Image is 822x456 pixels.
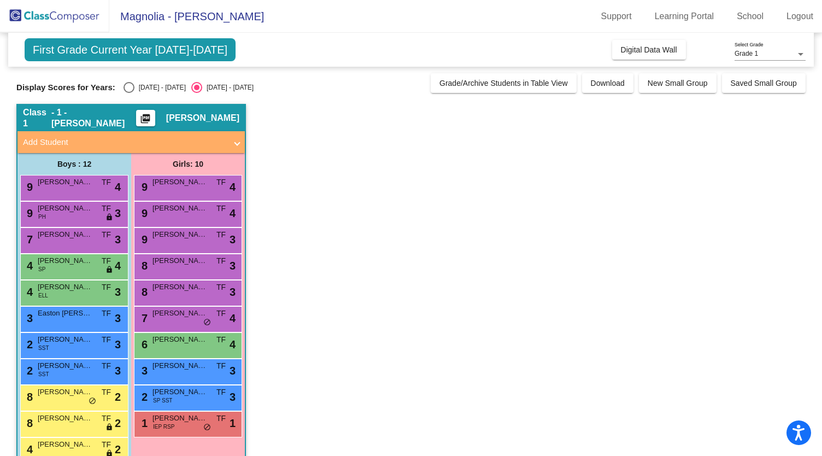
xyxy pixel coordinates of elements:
[439,79,568,87] span: Grade/Archive Students in Table View
[139,233,148,245] span: 9
[203,423,211,432] span: do_not_disturb_alt
[216,360,226,372] span: TF
[202,83,254,92] div: [DATE] - [DATE]
[105,266,113,274] span: lock
[152,360,207,371] span: [PERSON_NAME]
[139,113,152,128] mat-icon: picture_as_pdf
[102,334,111,346] span: TF
[24,286,33,298] span: 4
[203,318,211,327] span: do_not_disturb_alt
[102,177,111,188] span: TF
[115,389,121,405] span: 2
[139,207,148,219] span: 9
[230,258,236,274] span: 3
[728,8,772,25] a: School
[152,413,207,424] span: [PERSON_NAME]
[139,338,148,350] span: 6
[153,423,174,431] span: IEP RSP
[592,8,641,25] a: Support
[102,229,111,241] span: TF
[139,391,148,403] span: 2
[89,397,96,406] span: do_not_disturb_alt
[621,45,677,54] span: Digital Data Wall
[38,177,92,188] span: [PERSON_NAME] [PERSON_NAME]
[722,73,806,93] button: Saved Small Group
[152,203,207,214] span: [PERSON_NAME]
[16,83,115,92] span: Display Scores for Years:
[230,336,236,353] span: 4
[735,50,758,57] span: Grade 1
[612,40,686,60] button: Digital Data Wall
[24,181,33,193] span: 9
[24,260,33,272] span: 4
[115,205,121,221] span: 3
[131,153,245,175] div: Girls: 10
[38,360,92,371] span: [PERSON_NAME]
[102,255,111,267] span: TF
[152,308,207,319] span: [PERSON_NAME] [PERSON_NAME]
[134,83,186,92] div: [DATE] - [DATE]
[153,396,172,405] span: SP SST
[38,334,92,345] span: [PERSON_NAME]
[152,334,207,345] span: [PERSON_NAME]
[230,179,236,195] span: 4
[152,387,207,397] span: [PERSON_NAME]
[115,231,121,248] span: 3
[591,79,625,87] span: Download
[38,308,92,319] span: Easton [PERSON_NAME]
[230,389,236,405] span: 3
[216,203,226,214] span: TF
[38,291,48,300] span: ELL
[646,8,723,25] a: Learning Portal
[38,203,92,214] span: [PERSON_NAME]
[38,255,92,266] span: [PERSON_NAME]
[216,177,226,188] span: TF
[139,181,148,193] span: 9
[216,282,226,293] span: TF
[24,233,33,245] span: 7
[38,370,49,378] span: SST
[139,417,148,429] span: 1
[115,284,121,300] span: 3
[105,423,113,432] span: lock
[166,113,239,124] span: [PERSON_NAME]
[216,334,226,346] span: TF
[152,282,207,293] span: [PERSON_NAME]
[102,439,111,451] span: TF
[38,387,92,397] span: [PERSON_NAME]
[216,308,226,319] span: TF
[731,79,797,87] span: Saved Small Group
[38,413,92,424] span: [PERSON_NAME]
[24,312,33,324] span: 3
[216,413,226,424] span: TF
[431,73,577,93] button: Grade/Archive Students in Table View
[38,213,46,221] span: PH
[102,413,111,424] span: TF
[124,82,254,93] mat-radio-group: Select an option
[38,439,92,450] span: [PERSON_NAME]
[102,387,111,398] span: TF
[139,365,148,377] span: 3
[216,255,226,267] span: TF
[115,336,121,353] span: 3
[24,391,33,403] span: 8
[230,205,236,221] span: 4
[38,344,49,352] span: SST
[102,282,111,293] span: TF
[24,365,33,377] span: 2
[582,73,633,93] button: Download
[102,308,111,319] span: TF
[23,107,51,129] span: Class 1
[230,284,236,300] span: 3
[648,79,708,87] span: New Small Group
[139,286,148,298] span: 8
[23,136,226,149] mat-panel-title: Add Student
[24,338,33,350] span: 2
[109,8,264,25] span: Magnolia - [PERSON_NAME]
[152,229,207,240] span: [PERSON_NAME]
[230,415,236,431] span: 1
[216,387,226,398] span: TF
[105,213,113,222] span: lock
[25,38,236,61] span: First Grade Current Year [DATE]-[DATE]
[216,229,226,241] span: TF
